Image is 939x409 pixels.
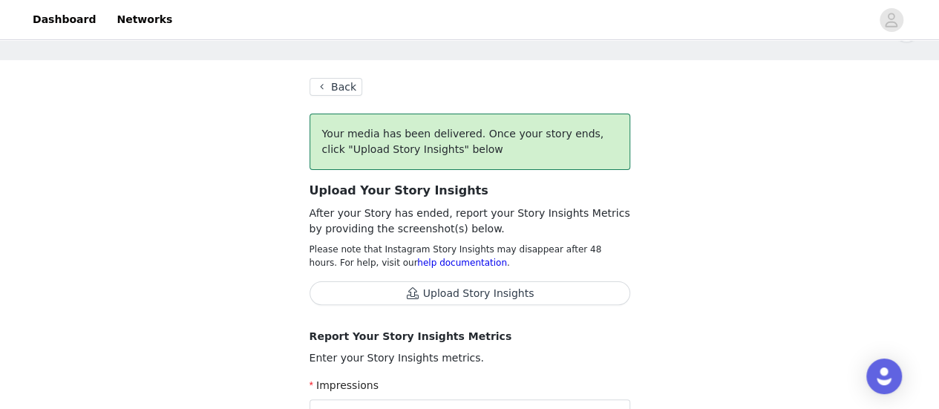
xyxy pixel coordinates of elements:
[310,78,363,96] button: Back
[310,243,630,269] p: Please note that Instagram Story Insights may disappear after 48 hours. For help, visit our .
[108,3,181,36] a: Networks
[322,128,604,155] span: Your media has been delivered. Once your story ends, click "Upload Story Insights" below
[310,350,630,366] p: Enter your Story Insights metrics.
[866,359,902,394] div: Open Intercom Messenger
[310,206,630,237] p: After your Story has ended, report your Story Insights Metrics by providing the screenshot(s) below.
[310,379,379,391] label: Impressions
[310,329,630,344] p: Report Your Story Insights Metrics
[417,258,507,268] a: help documentation
[310,288,630,300] span: Upload Story Insights
[884,8,898,32] div: avatar
[310,182,630,200] h3: Upload Your Story Insights
[24,3,105,36] a: Dashboard
[310,281,630,305] button: Upload Story Insights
